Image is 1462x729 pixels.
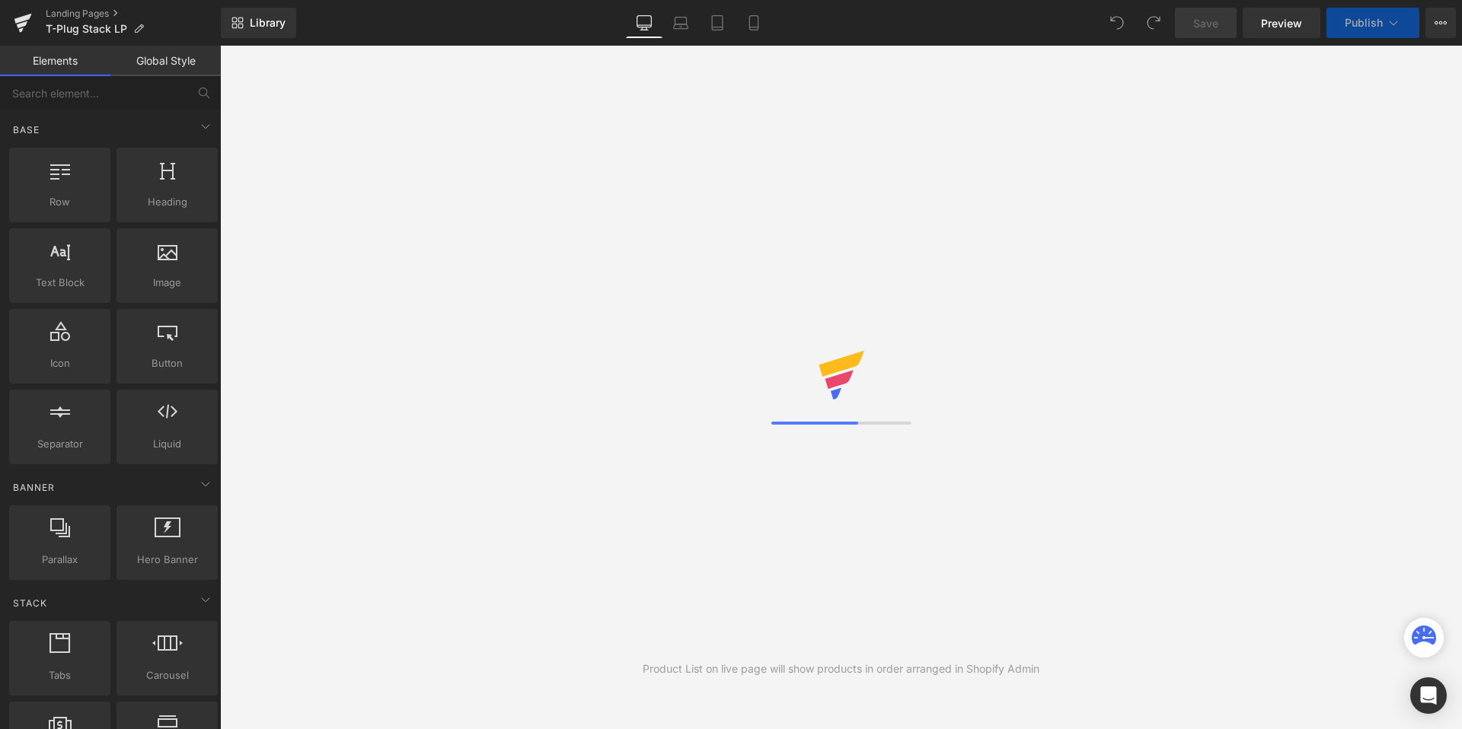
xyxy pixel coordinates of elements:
span: Heading [121,194,213,210]
a: Landing Pages [46,8,221,20]
a: Global Style [110,46,221,76]
button: Undo [1102,8,1132,38]
a: Laptop [662,8,699,38]
span: Row [14,194,106,210]
span: T-Plug Stack LP [46,23,127,35]
span: Library [250,16,286,30]
span: Text Block [14,275,106,291]
span: Icon [14,355,106,371]
a: Preview [1243,8,1320,38]
span: Liquid [121,436,213,452]
span: Base [11,123,41,137]
span: Parallax [14,552,106,568]
a: Desktop [626,8,662,38]
span: Button [121,355,213,371]
a: New Library [221,8,296,38]
button: Redo [1138,8,1169,38]
span: Image [121,275,213,291]
span: Stack [11,596,49,610]
a: Mobile [736,8,772,38]
button: More [1425,8,1456,38]
span: Carousel [121,667,213,683]
div: Open Intercom Messenger [1410,677,1447,714]
div: Product List on live page will show products in order arranged in Shopify Admin [643,661,1039,677]
span: Separator [14,436,106,452]
span: Banner [11,480,56,495]
span: Tabs [14,667,106,683]
span: Hero Banner [121,552,213,568]
span: Save [1193,15,1218,31]
span: Publish [1345,17,1383,29]
button: Publish [1326,8,1419,38]
span: Preview [1261,15,1302,31]
a: Tablet [699,8,736,38]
